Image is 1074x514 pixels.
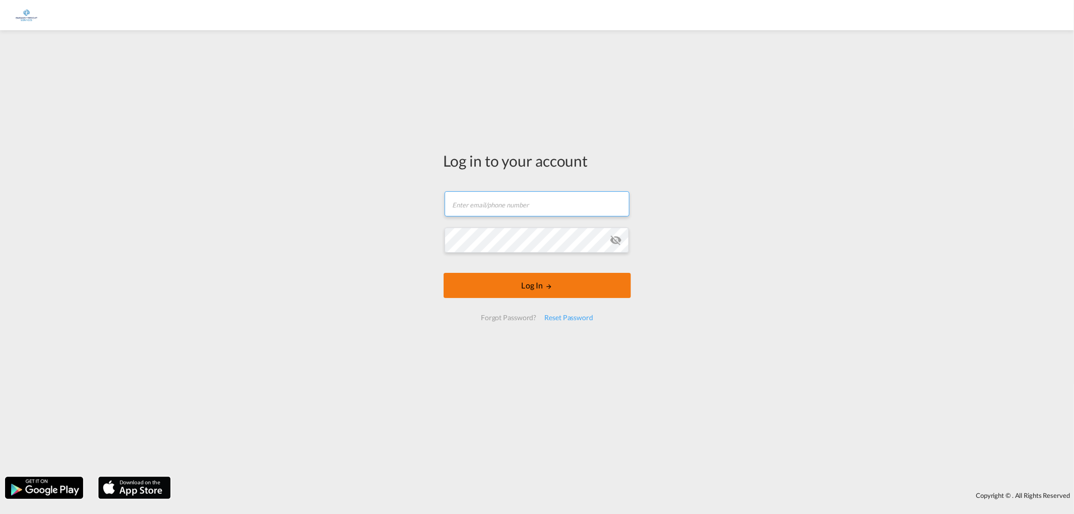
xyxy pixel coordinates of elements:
[176,487,1074,504] div: Copyright © . All Rights Reserved
[477,309,540,327] div: Forgot Password?
[540,309,597,327] div: Reset Password
[97,476,172,500] img: apple.png
[444,150,631,171] div: Log in to your account
[610,234,622,246] md-icon: icon-eye-off
[444,273,631,298] button: LOGIN
[4,476,84,500] img: google.png
[15,4,38,27] img: 6a2c35f0b7c411ef99d84d375d6e7407.jpg
[445,191,629,216] input: Enter email/phone number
